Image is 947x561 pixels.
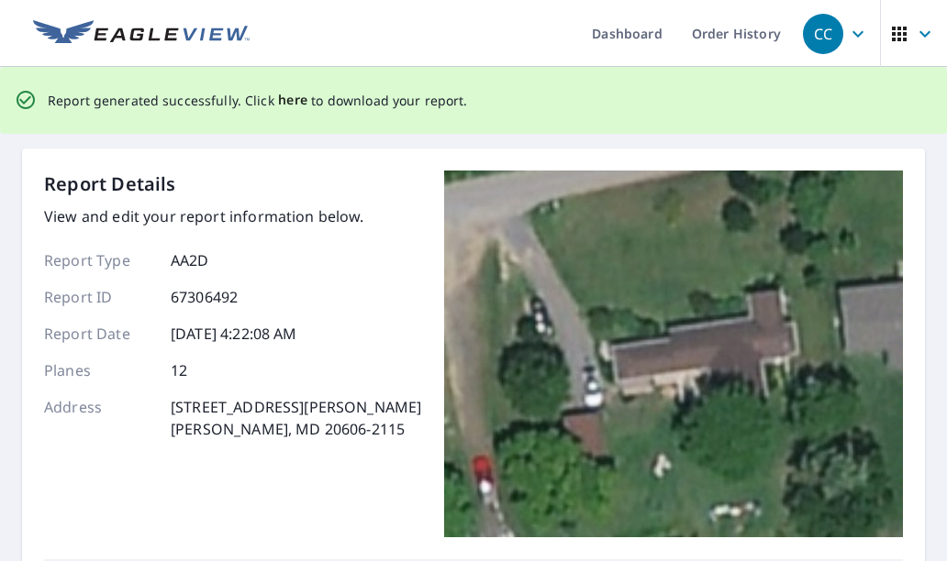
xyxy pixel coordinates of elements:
p: Report generated successfully. Click to download your report. [48,89,468,112]
p: [STREET_ADDRESS][PERSON_NAME] [PERSON_NAME], MD 20606-2115 [171,396,421,440]
p: View and edit your report information below. [44,205,421,227]
p: 67306492 [171,286,238,308]
p: Report Type [44,249,154,271]
img: EV Logo [33,20,250,48]
img: Top image [444,170,903,537]
p: 12 [171,359,187,381]
p: Report ID [44,286,154,308]
div: CC [803,14,843,54]
p: Report Date [44,323,154,345]
p: Planes [44,359,154,381]
button: here [278,89,308,112]
p: AA2D [171,249,209,271]
p: Report Details [44,170,176,198]
p: [DATE] 4:22:08 AM [171,323,297,345]
p: Address [44,396,154,440]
